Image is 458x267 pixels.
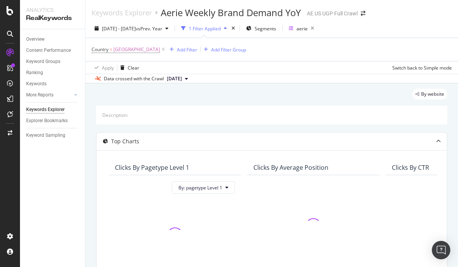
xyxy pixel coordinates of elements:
div: aerie [296,25,308,32]
span: 2024 May. 17th [167,75,182,82]
div: Clicks By Average Position [253,164,328,171]
button: By: pagetype Level 1 [172,181,235,194]
a: Content Performance [26,46,80,55]
span: [DATE] - [DATE] [102,25,136,32]
div: times [230,25,236,32]
a: More Reports [26,91,72,99]
a: Overview [26,35,80,43]
div: Add Filter Group [211,46,246,53]
span: vs Prev. Year [136,25,162,32]
div: legacy label [412,89,447,100]
div: 1 Filter Applied [189,25,221,32]
div: Open Intercom Messenger [432,241,450,259]
div: Overview [26,35,45,43]
div: Analytics [26,6,79,14]
div: Clicks By pagetype Level 1 [115,164,189,171]
button: Clear [117,61,139,74]
div: Keywords [26,80,47,88]
a: Keyword Groups [26,58,80,66]
button: 1 Filter Applied [178,22,230,35]
button: Apply [92,61,114,74]
div: Description: [102,112,128,118]
div: Top Charts [111,138,139,145]
button: Add Filter [167,45,197,54]
span: Segments [255,25,276,32]
div: Ranking [26,69,43,77]
div: Data crossed with the Crawl [104,75,164,82]
div: Aerie Weekly Brand Demand YoY [161,6,301,19]
div: Keyword Groups [26,58,60,66]
span: Country [92,46,108,53]
a: Keywords Explorer [26,106,80,114]
div: Switch back to Simple mode [392,65,452,71]
div: Explorer Bookmarks [26,117,68,125]
div: Keyword Sampling [26,131,65,139]
div: Keywords Explorer [26,106,65,114]
button: Segments [243,22,279,35]
span: By: pagetype Level 1 [178,184,222,191]
button: [DATE] - [DATE]vsPrev. Year [92,22,172,35]
a: Ranking [26,69,80,77]
div: Apply [102,65,114,71]
a: Keywords [26,80,80,88]
div: arrow-right-arrow-left [361,11,365,16]
span: = [110,46,112,53]
div: Clicks By CTR [392,164,429,171]
button: [DATE] [164,74,191,83]
button: Add Filter Group [201,45,246,54]
button: aerie [286,22,317,35]
span: [GEOGRAPHIC_DATA] [113,44,160,55]
div: Add Filter [177,46,197,53]
div: Clear [128,65,139,71]
a: Explorer Bookmarks [26,117,80,125]
div: AE US UGP Full Crawl [307,10,358,17]
span: By website [421,92,444,96]
a: Keywords Explorer [92,8,152,17]
button: Switch back to Simple mode [389,61,452,74]
div: More Reports [26,91,53,99]
div: Content Performance [26,46,71,55]
div: RealKeywords [26,14,79,23]
a: Keyword Sampling [26,131,80,139]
